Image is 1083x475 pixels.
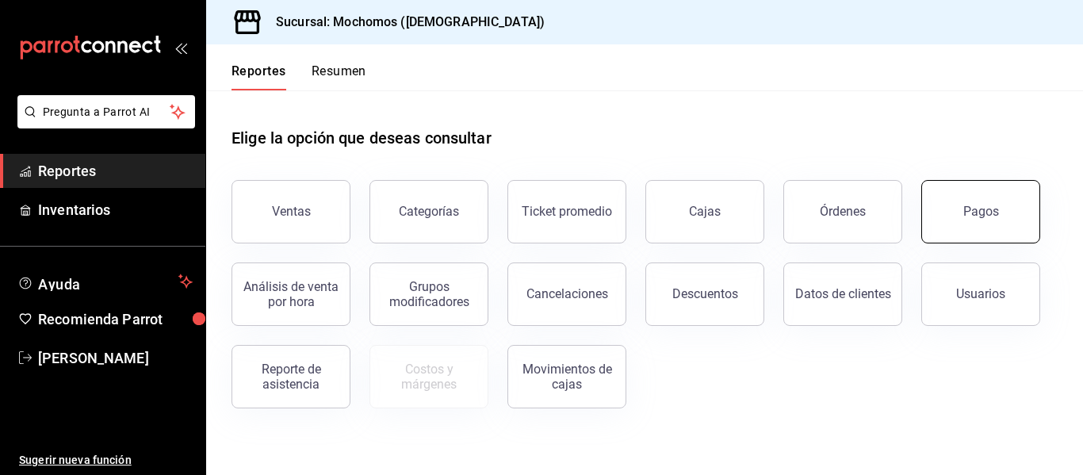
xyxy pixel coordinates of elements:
[312,63,366,90] button: Resumen
[11,115,195,132] a: Pregunta a Parrot AI
[263,13,545,32] h3: Sucursal: Mochomos ([DEMOGRAPHIC_DATA])
[795,286,891,301] div: Datos de clientes
[380,279,478,309] div: Grupos modificadores
[921,262,1040,326] button: Usuarios
[19,452,193,469] span: Sugerir nueva función
[522,204,612,219] div: Ticket promedio
[689,202,721,221] div: Cajas
[242,362,340,392] div: Reporte de asistencia
[174,41,187,54] button: open_drawer_menu
[507,180,626,243] button: Ticket promedio
[232,262,350,326] button: Análisis de venta por hora
[820,204,866,219] div: Órdenes
[921,180,1040,243] button: Pagos
[369,345,488,408] button: Contrata inventarios para ver este reporte
[38,308,193,330] span: Recomienda Parrot
[526,286,608,301] div: Cancelaciones
[232,63,286,90] button: Reportes
[272,204,311,219] div: Ventas
[369,180,488,243] button: Categorías
[38,199,193,220] span: Inventarios
[783,262,902,326] button: Datos de clientes
[518,362,616,392] div: Movimientos de cajas
[38,272,172,291] span: Ayuda
[380,362,478,392] div: Costos y márgenes
[399,204,459,219] div: Categorías
[38,160,193,182] span: Reportes
[232,126,492,150] h1: Elige la opción que deseas consultar
[783,180,902,243] button: Órdenes
[645,180,764,243] a: Cajas
[232,63,366,90] div: navigation tabs
[507,262,626,326] button: Cancelaciones
[645,262,764,326] button: Descuentos
[232,180,350,243] button: Ventas
[242,279,340,309] div: Análisis de venta por hora
[43,104,170,121] span: Pregunta a Parrot AI
[232,345,350,408] button: Reporte de asistencia
[963,204,999,219] div: Pagos
[507,345,626,408] button: Movimientos de cajas
[369,262,488,326] button: Grupos modificadores
[672,286,738,301] div: Descuentos
[17,95,195,128] button: Pregunta a Parrot AI
[38,347,193,369] span: [PERSON_NAME]
[956,286,1005,301] div: Usuarios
